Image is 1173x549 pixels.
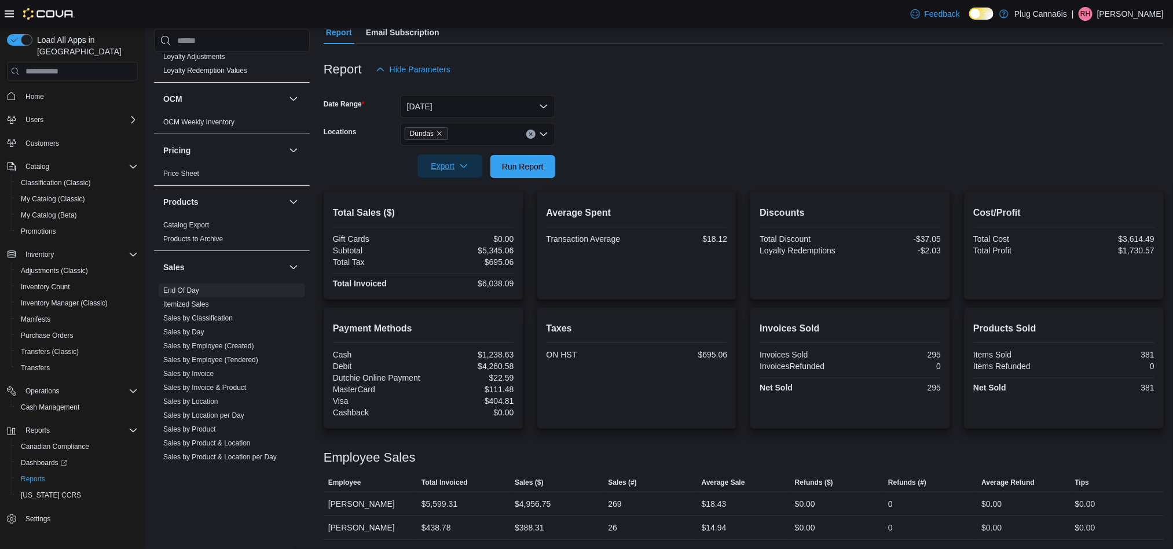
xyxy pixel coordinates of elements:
[16,488,86,502] a: [US_STATE] CCRS
[21,137,64,150] a: Customers
[154,218,310,250] div: Products
[333,350,421,359] div: Cash
[853,234,941,244] div: -$37.05
[163,397,218,406] span: Sales by Location
[906,2,965,25] a: Feedback
[163,169,199,178] span: Price Sheet
[639,350,727,359] div: $695.06
[21,266,88,275] span: Adjustments (Classic)
[12,311,142,327] button: Manifests
[25,386,60,396] span: Operations
[421,521,451,535] div: $438.78
[21,347,79,356] span: Transfers (Classic)
[16,264,93,278] a: Adjustments (Classic)
[426,246,514,255] div: $5,345.06
[163,53,225,61] a: Loyalty Adjustments
[539,130,548,139] button: Open list of options
[163,355,258,364] span: Sales by Employee (Tendered)
[21,248,138,261] span: Inventory
[795,478,833,487] span: Refunds ($)
[163,328,204,336] a: Sales by Day
[333,396,421,406] div: Visa
[163,327,204,337] span: Sales by Day
[12,439,142,455] button: Canadian Compliance
[639,234,727,244] div: $18.12
[405,127,448,140] span: Dundas
[16,488,138,502] span: Washington CCRS
[2,135,142,152] button: Customers
[23,8,75,20] img: Cova
[163,93,182,105] h3: OCM
[25,115,43,124] span: Users
[436,130,443,137] button: Remove Dundas from selection in this group
[547,350,635,359] div: ON HST
[21,227,56,236] span: Promotions
[426,350,514,359] div: $1,238.63
[973,206,1154,220] h2: Cost/Profit
[973,246,1061,255] div: Total Profit
[16,280,138,294] span: Inventory Count
[21,194,85,204] span: My Catalog (Classic)
[888,478,926,487] span: Refunds (#)
[163,93,284,105] button: OCM
[163,342,254,350] a: Sales by Employee (Created)
[12,344,142,360] button: Transfers (Classic)
[21,384,64,398] button: Operations
[421,478,468,487] span: Total Invoiced
[426,279,514,288] div: $6,038.09
[2,246,142,263] button: Inventory
[853,362,941,371] div: 0
[25,250,54,259] span: Inventory
[163,52,225,61] span: Loyalty Adjustments
[163,286,199,295] span: End Of Day
[32,34,138,57] span: Load All Apps in [GEOGRAPHIC_DATA]
[12,360,142,376] button: Transfers
[163,411,244,419] a: Sales by Location per Day
[426,362,514,371] div: $4,260.58
[16,472,50,486] a: Reports
[973,322,1154,336] h2: Products Sold
[16,400,138,414] span: Cash Management
[163,314,233,323] span: Sales by Classification
[163,369,214,378] span: Sales by Invoice
[163,452,277,462] span: Sales by Product & Location per Day
[547,234,635,244] div: Transaction Average
[326,21,352,44] span: Report
[16,456,72,470] a: Dashboards
[21,331,74,340] span: Purchase Orders
[163,221,209,229] a: Catalog Export
[21,315,50,324] span: Manifests
[163,66,247,75] span: Loyalty Redemption Values
[760,206,941,220] h2: Discounts
[163,234,223,244] span: Products to Archive
[154,283,310,482] div: Sales
[16,176,96,190] a: Classification (Classic)
[608,497,621,511] div: 269
[1097,7,1164,21] p: [PERSON_NAME]
[981,478,1035,487] span: Average Refund
[12,487,142,503] button: [US_STATE] CCRS
[16,472,138,486] span: Reports
[21,160,138,174] span: Catalog
[981,497,1002,511] div: $0.00
[16,296,112,310] a: Inventory Manager (Classic)
[12,223,142,240] button: Promotions
[608,478,636,487] span: Sales (#)
[163,411,244,420] span: Sales by Location per Day
[547,322,728,336] h2: Taxes
[333,206,514,220] h2: Total Sales ($)
[16,264,138,278] span: Adjustments (Classic)
[21,299,108,308] span: Inventory Manager (Classic)
[2,112,142,128] button: Users
[21,90,49,104] a: Home
[1075,521,1095,535] div: $0.00
[163,356,258,364] a: Sales by Employee (Tendered)
[154,50,310,82] div: Loyalty
[760,246,848,255] div: Loyalty Redemptions
[16,361,54,375] a: Transfers
[2,510,142,527] button: Settings
[21,403,79,412] span: Cash Management
[21,89,138,103] span: Home
[426,396,514,406] div: $404.81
